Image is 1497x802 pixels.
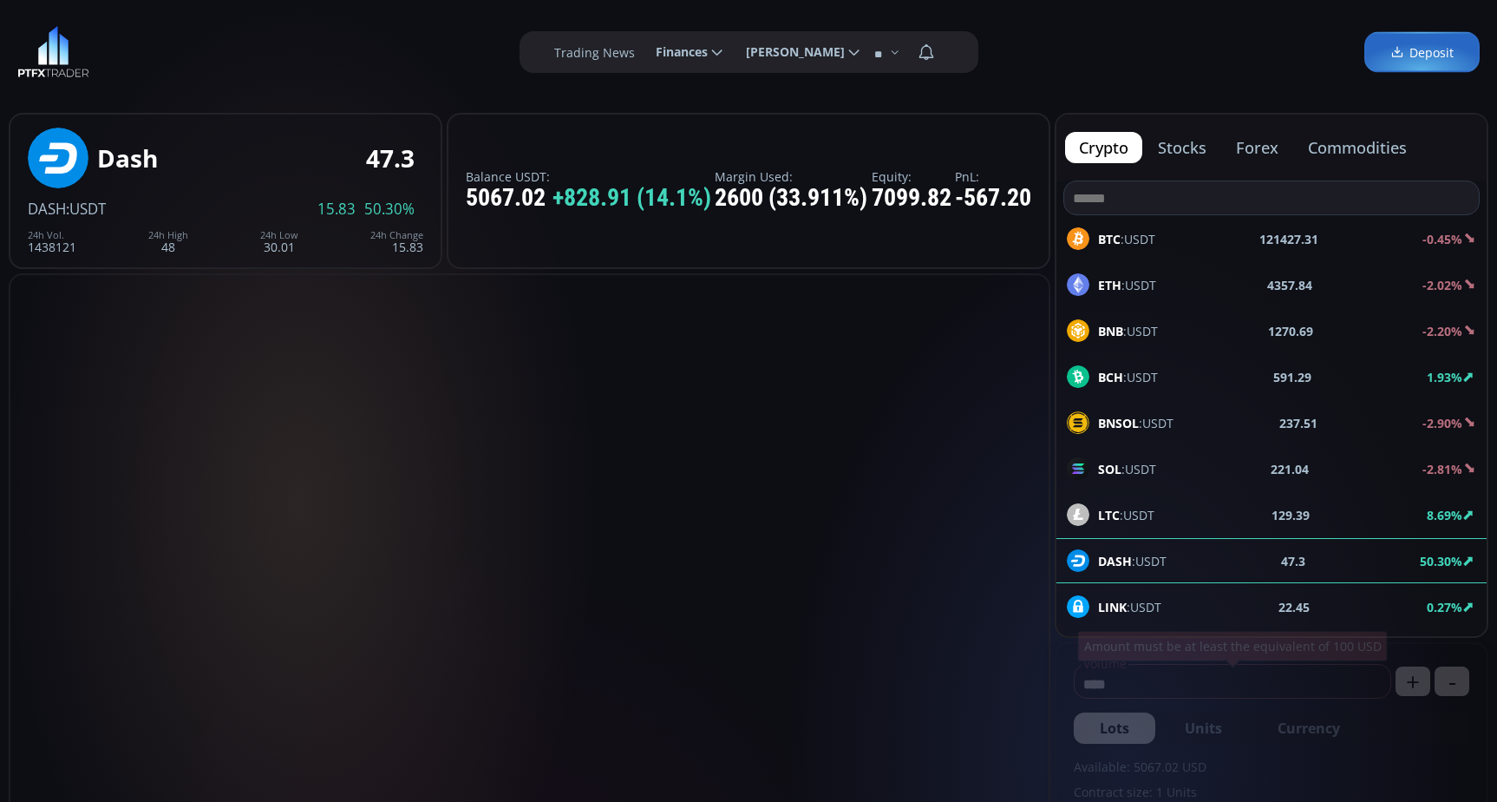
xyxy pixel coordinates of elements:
[1294,132,1421,163] button: commodities
[1422,231,1462,247] b: -0.45%
[1364,32,1480,73] a: Deposit
[1271,506,1310,524] b: 129.39
[1098,322,1158,340] span: :USDT
[1427,369,1462,385] b: 1.93%
[1098,277,1121,293] b: ETH
[1259,230,1318,248] b: 121427.31
[872,170,951,183] label: Equity:
[1422,323,1462,339] b: -2.20%
[1222,132,1292,163] button: forex
[370,230,423,253] div: 15.83
[1422,415,1462,431] b: -2.90%
[1065,132,1142,163] button: crypto
[148,230,188,253] div: 48
[1427,599,1462,615] b: 0.27%
[1098,231,1121,247] b: BTC
[1098,276,1156,294] span: :USDT
[644,35,708,69] span: Finances
[1098,461,1121,477] b: SOL
[317,201,356,217] span: 15.83
[1268,322,1313,340] b: 1270.69
[1422,277,1462,293] b: -2.02%
[1098,415,1139,431] b: BNSOL
[1144,132,1220,163] button: stocks
[17,26,89,78] img: LOGO
[1098,598,1161,616] span: :USDT
[955,170,1031,183] label: PnL:
[28,199,66,219] span: DASH
[28,230,76,253] div: 1438121
[1098,414,1173,432] span: :USDT
[1098,460,1156,478] span: :USDT
[1098,230,1155,248] span: :USDT
[28,230,76,240] div: 24h Vol.
[734,35,845,69] span: [PERSON_NAME]
[1098,507,1120,523] b: LTC
[370,230,423,240] div: 24h Change
[364,201,415,217] span: 50.30%
[715,185,867,212] div: 2600 (33.911%)
[1271,460,1309,478] b: 221.04
[97,145,158,172] div: Dash
[1098,323,1123,339] b: BNB
[715,170,867,183] label: Margin Used:
[466,185,711,212] div: 5067.02
[260,230,298,253] div: 30.01
[260,230,298,240] div: 24h Low
[955,185,1031,212] div: -567.20
[148,230,188,240] div: 24h High
[1390,43,1454,62] span: Deposit
[1267,276,1312,294] b: 4357.84
[1273,368,1311,386] b: 591.29
[1427,507,1462,523] b: 8.69%
[1098,369,1123,385] b: BCH
[1098,599,1127,615] b: LINK
[554,43,635,62] label: Trading News
[366,145,415,172] div: 47.3
[1098,368,1158,386] span: :USDT
[466,170,711,183] label: Balance USDT:
[552,185,711,212] span: +828.91 (14.1%)
[1098,506,1154,524] span: :USDT
[66,199,106,219] span: :USDT
[1278,598,1310,616] b: 22.45
[1422,461,1462,477] b: -2.81%
[872,185,951,212] div: 7099.82
[1279,414,1317,432] b: 237.51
